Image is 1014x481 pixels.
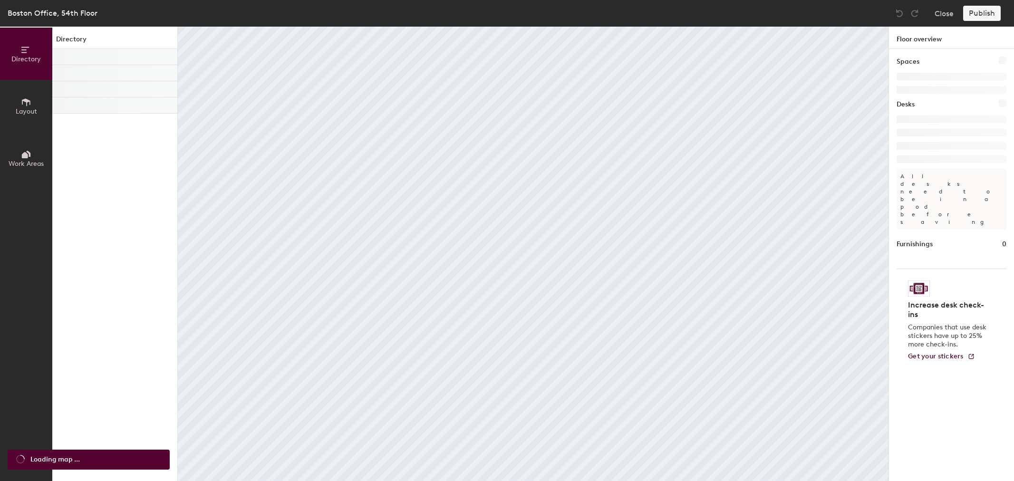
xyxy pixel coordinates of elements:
h4: Increase desk check-ins [908,300,989,319]
div: Boston Office, 54th Floor [8,7,97,19]
a: Get your stickers [908,353,975,361]
p: Companies that use desk stickers have up to 25% more check-ins. [908,323,989,349]
h1: Directory [52,34,177,49]
h1: 0 [1002,239,1006,250]
span: Loading map ... [30,454,80,465]
span: Directory [11,55,41,63]
span: Layout [16,107,37,115]
canvas: Map [178,27,888,481]
p: All desks need to be in a pod before saving [897,169,1006,230]
h1: Desks [897,99,915,110]
img: Undo [895,9,904,18]
button: Close [935,6,954,21]
span: Get your stickers [908,352,964,360]
h1: Spaces [897,57,919,67]
img: Redo [910,9,919,18]
h1: Furnishings [897,239,933,250]
span: Work Areas [9,160,44,168]
h1: Floor overview [889,27,1014,49]
img: Sticker logo [908,280,930,297]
